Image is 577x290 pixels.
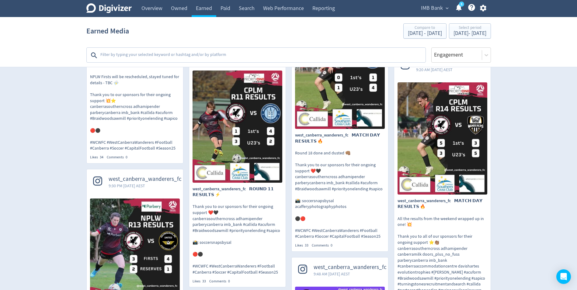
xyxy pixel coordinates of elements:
span: west_canberra_wanderers_fc [109,176,182,183]
span: 34 [100,155,103,160]
span: west_canberra_wanderers_fc [193,186,249,192]
div: Likes [295,243,312,248]
h1: Earned Media [86,21,129,41]
span: 9:30 PM [DATE] AEST [109,183,182,189]
span: west_canberra_wanderers_fc [314,264,387,271]
p: 𝗥𝗢𝗨𝗡𝗗 𝟭𝟭 𝗥𝗘𝗦𝗨𝗟𝗧𝗦 ⚡️ Thank you to our sponsors for their ongoing support ❤️🖤 canberrasoutherncross... [193,186,282,275]
img: 𝗠𝗔𝗧𝗖𝗛 𝗗𝗔𝗬 𝗥𝗘𝗦𝗨𝗟𝗧𝗦 🔥 All the results from the weekend wrapped up in one! 💥 Thank you to all of our... [398,82,487,195]
button: Compare to[DATE] - [DATE] [403,23,447,39]
img: 𝗠𝗔𝗧𝗖𝗛 𝗗𝗔𝗬 𝗥𝗘𝗦𝗨𝗟𝗧𝗦 🔥 Round 18 done and dusted 👊🏽 Thank you to our sponsors for their ongoing suppo... [295,17,385,129]
span: expand_more [444,5,450,11]
div: Open Intercom Messenger [556,269,571,284]
span: 0 [228,279,230,284]
a: west_canberra_wanderers_fc9:19 AM [DATE] AEST𝗥𝗢𝗨𝗡𝗗 𝟭𝟭 𝗥𝗘𝗦𝗨𝗟𝗧𝗦 ⚡️ Thank you to our sponsors for th... [189,41,286,284]
div: Comments [107,155,131,160]
p: 𝗠𝗔𝗧𝗖𝗛 𝗗𝗔𝗬 𝗥𝗘𝗦𝗨𝗟𝗧𝗦 🔥 Round 18 done and dusted 👊🏽 Thank you to our sponsors for their ongoing suppo... [295,132,385,240]
span: 33 [305,243,308,248]
div: [DATE] - [DATE] [408,31,442,36]
span: 9:20 AM [DATE] AEST [416,67,489,73]
div: Comments [209,279,233,284]
div: Likes [90,155,107,160]
text: 5 [461,2,462,6]
div: Likes [193,279,209,284]
span: IMB Bank [421,3,443,13]
span: 33 [202,279,206,284]
img: 𝗥𝗢𝗨𝗡𝗗 𝟭𝟭 𝗥𝗘𝗦𝗨𝗟𝗧𝗦 ⚡️ Thank you to our sponsors for their ongoing support ❤️🖤 canberrasoutherncross... [193,71,282,183]
button: IMB Bank [419,3,450,13]
div: Comments [312,243,336,248]
span: 0 [126,155,127,160]
span: west_canberra_wanderers_fc [295,132,352,138]
div: Select period [454,26,486,31]
span: 9:48 AM [DATE] AEST [314,271,387,277]
div: [DATE] - [DATE] [454,31,486,36]
button: Select period[DATE]- [DATE] [449,23,491,39]
span: 0 [331,243,332,248]
p: 𝗠𝗔𝗧𝗖𝗛 𝗗𝗔𝗬 𝗥𝗘𝗦𝗨𝗟𝗧𝗦 🔥 Round 12 wrap up! 👏🏽🌟 NPLW Firsts will be rescheduled, stayed tuned for detai... [90,44,180,151]
div: Compare to [408,26,442,31]
span: west_canberra_wanderers_fc [398,198,454,204]
a: 5 [459,2,464,7]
